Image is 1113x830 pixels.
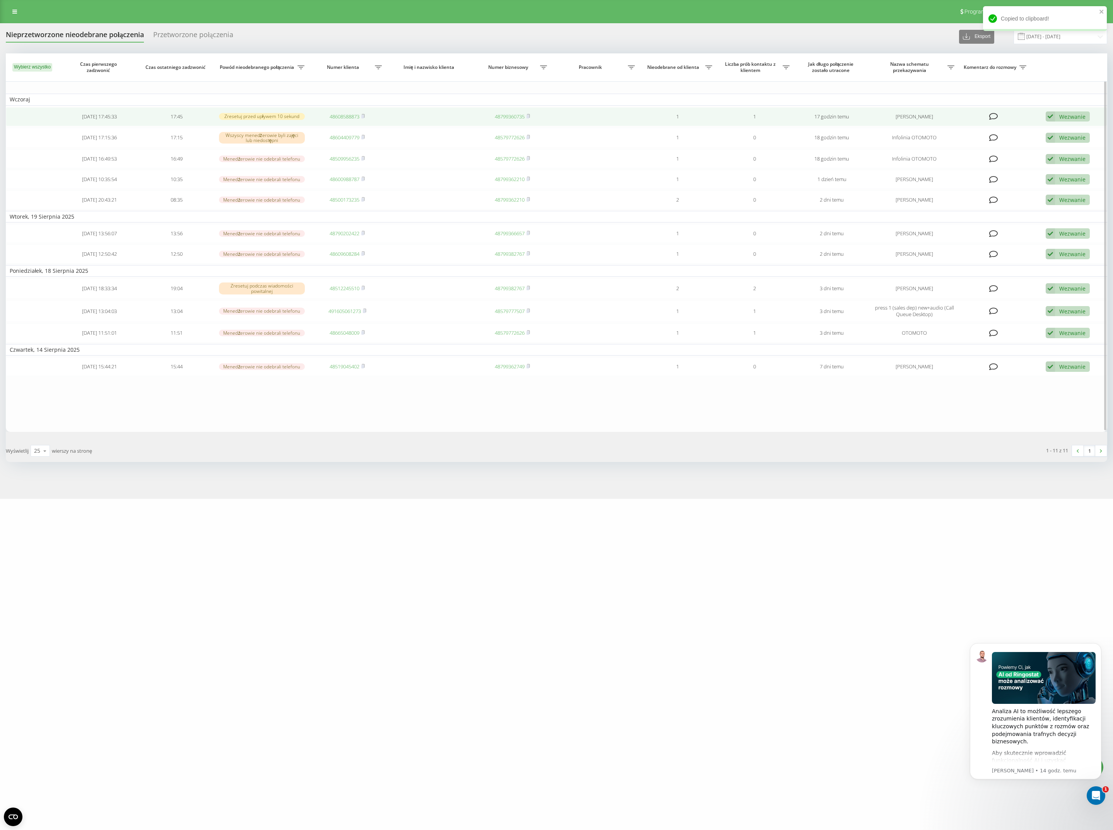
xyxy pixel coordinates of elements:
div: Wezwanie [1059,134,1086,141]
td: 17 godzin temu [793,107,870,126]
td: 1 [639,300,716,322]
button: Open CMP widget [4,808,22,826]
td: [DATE] 13:04:03 [61,300,138,322]
td: 1 [639,224,716,243]
td: 1 [639,323,716,342]
td: 3 dni temu [793,300,870,322]
td: 15:44 [138,357,215,376]
span: Program poleceń [964,9,1005,15]
td: 2 dni temu [793,245,870,264]
a: 48500173235 [330,196,359,203]
a: 48790202422 [330,230,359,237]
td: 2 [639,278,716,299]
a: 48608588873 [330,113,359,120]
td: Wtorek, 19 Sierpnia 2025 [6,211,1107,222]
td: 1 [639,128,716,148]
div: Menedżerowie nie odebrali telefonu [219,251,305,257]
td: 18 godzin temu [793,149,870,168]
td: press 1 (sales dep) new+audio (Call Queue Desktop) [870,300,959,322]
td: 13:56 [138,224,215,243]
div: Nieprzetworzone nieodebrane połączenia [6,31,144,43]
div: Wezwanie [1059,176,1086,183]
td: [DATE] 18:33:34 [61,278,138,299]
div: Wezwanie [1059,329,1086,337]
td: 2 dni temu [793,224,870,243]
a: 48579777507 [495,308,525,315]
span: Nieodebrane od klienta [643,64,705,70]
td: [DATE] 13:56:07 [61,224,138,243]
td: 17:15 [138,128,215,148]
td: [PERSON_NAME] [870,245,959,264]
span: Liczba prób kontaktu z klientem [720,61,782,73]
td: [DATE] 10:35:54 [61,170,138,189]
a: 48600988787 [330,176,359,183]
td: [DATE] 12:50:42 [61,245,138,264]
span: Nazwa schematu przekazywania [874,61,947,73]
div: Copied to clipboard! [983,6,1107,31]
div: Menedżerowie nie odebrali telefonu [219,176,305,183]
td: OTOMOTO [870,323,959,342]
td: [PERSON_NAME] [870,170,959,189]
div: Wezwanie [1059,285,1086,292]
td: [DATE] 15:44:21 [61,357,138,376]
td: 19:04 [138,278,215,299]
div: Wezwanie [1059,155,1086,163]
td: 0 [716,224,793,243]
div: Przetworzone połączenia [153,31,233,43]
td: [DATE] 17:15:36 [61,128,138,148]
a: 1 [1084,445,1095,456]
span: 1 [1103,786,1109,792]
div: Menedżerowie nie odebrali telefonu [219,308,305,314]
td: 08:35 [138,190,215,209]
td: 1 [639,149,716,168]
div: Wezwanie [1059,363,1086,370]
a: 48799362210 [495,196,525,203]
span: Jak długo połączenie zostało utracone [800,61,863,73]
td: 0 [716,149,793,168]
td: 0 [716,170,793,189]
td: 17:45 [138,107,215,126]
span: Numer biznesowy [478,64,540,70]
div: 1 - 11 z 11 [1046,447,1068,454]
a: 48604409779 [330,134,359,141]
div: Wezwanie [1059,113,1086,120]
a: 48579772626 [495,329,525,336]
span: Pracownik [555,64,627,70]
td: 0 [716,128,793,148]
td: [DATE] 20:43:21 [61,190,138,209]
a: 48799362749 [495,363,525,370]
td: 2 dni temu [793,190,870,209]
span: wierszy na stronę [52,447,92,454]
td: 0 [716,357,793,376]
td: 1 [639,245,716,264]
div: Wszyscy menedżerowie byli zajęci lub niedostępni [219,132,305,144]
div: Menedżerowie nie odebrali telefonu [219,230,305,237]
td: 1 dzień temu [793,170,870,189]
td: 3 dni temu [793,323,870,342]
div: Wezwanie [1059,230,1086,237]
a: 48512245510 [330,285,359,292]
div: Menedżerowie nie odebrali telefonu [219,197,305,203]
td: 3 dni temu [793,278,870,299]
td: 1 [716,107,793,126]
td: 18 godzin temu [793,128,870,148]
a: 48519045402 [330,363,359,370]
td: 2 [716,278,793,299]
span: Wyświetlij [6,447,29,454]
span: Czas ostatniego zadzwonić [145,64,208,70]
td: 2 [639,190,716,209]
td: 7 dni temu [793,357,870,376]
td: [PERSON_NAME] [870,278,959,299]
td: [PERSON_NAME] [870,190,959,209]
td: [DATE] 11:51:01 [61,323,138,342]
td: [PERSON_NAME] [870,107,959,126]
td: 0 [716,190,793,209]
td: 10:35 [138,170,215,189]
span: Imię i nazwisko klienta [394,64,466,70]
span: Czas pierwszego zadzwonić [68,61,130,73]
